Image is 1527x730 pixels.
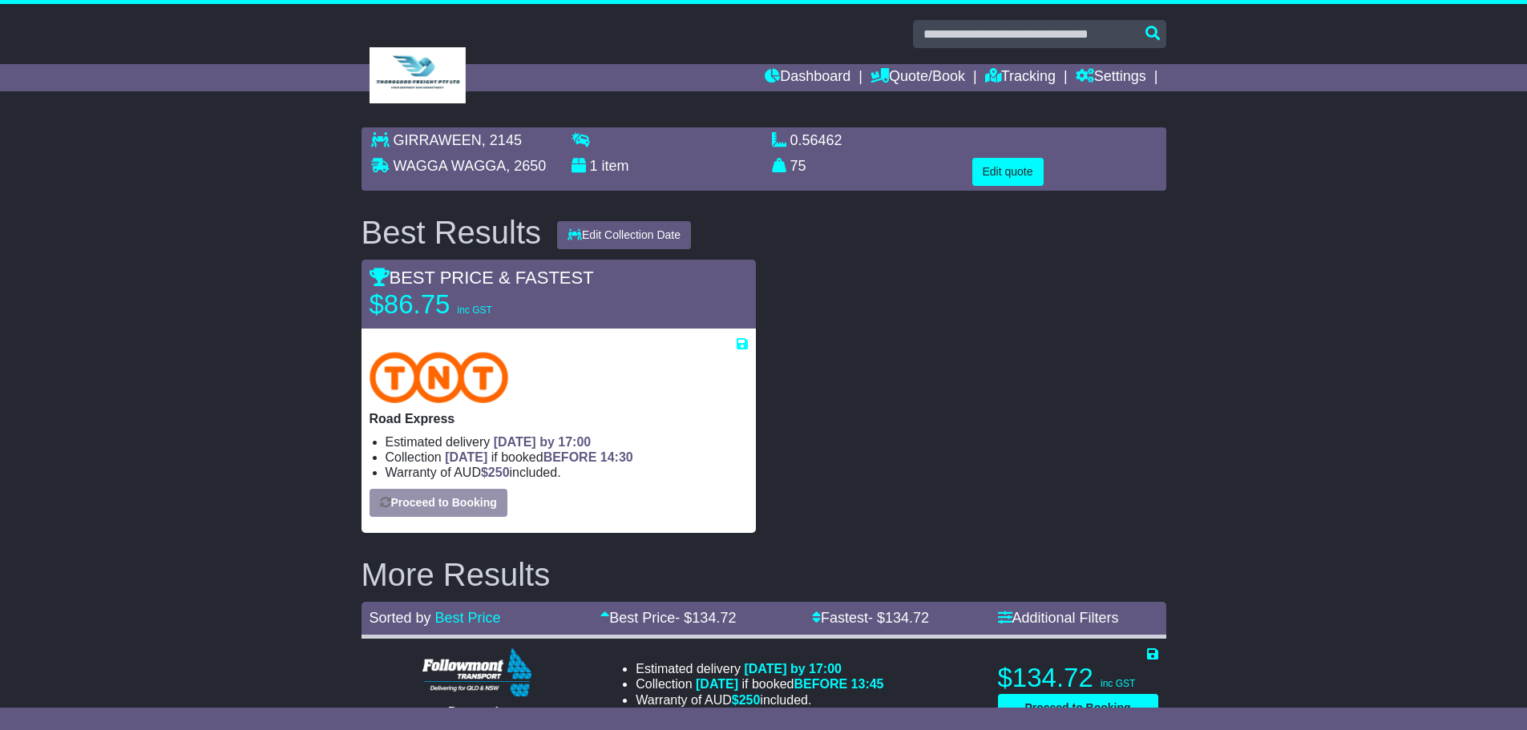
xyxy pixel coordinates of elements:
[370,489,507,517] button: Proceed to Booking
[370,288,570,321] p: $86.75
[696,677,738,691] span: [DATE]
[488,466,510,479] span: 250
[998,662,1158,694] p: $134.72
[675,610,736,626] span: - $
[812,610,929,626] a: Fastest- $134.72
[790,158,806,174] span: 75
[481,466,510,479] span: $
[353,215,550,250] div: Best Results
[998,610,1119,626] a: Additional Filters
[494,435,592,449] span: [DATE] by 17:00
[435,610,501,626] a: Best Price
[370,610,431,626] span: Sorted by
[394,132,482,148] span: GIRRAWEEN
[794,677,847,691] span: BEFORE
[543,450,597,464] span: BEFORE
[636,692,883,708] li: Warranty of AUD included.
[370,411,748,426] p: Road Express
[696,677,883,691] span: if booked
[386,465,748,480] li: Warranty of AUD included.
[394,158,507,174] span: WAGGA WAGGA
[636,661,883,676] li: Estimated delivery
[386,450,748,465] li: Collection
[370,268,594,288] span: BEST PRICE & FASTEST
[482,132,522,148] span: , 2145
[1101,678,1135,689] span: inc GST
[851,677,884,691] span: 13:45
[868,610,929,626] span: - $
[422,648,532,696] img: Followmont Transport: Domestic
[692,610,736,626] span: 134.72
[600,450,633,464] span: 14:30
[790,132,842,148] span: 0.56462
[602,158,629,174] span: item
[871,64,965,91] a: Quote/Book
[448,705,506,719] span: Domestic
[370,352,509,403] img: TNT Domestic: Road Express
[744,662,842,676] span: [DATE] by 17:00
[386,434,748,450] li: Estimated delivery
[636,676,883,692] li: Collection
[445,450,487,464] span: [DATE]
[1076,64,1146,91] a: Settings
[458,305,492,316] span: inc GST
[998,694,1158,722] button: Proceed to Booking
[557,221,691,249] button: Edit Collection Date
[600,610,736,626] a: Best Price- $134.72
[362,557,1166,592] h2: More Results
[590,158,598,174] span: 1
[732,693,761,707] span: $
[972,158,1044,186] button: Edit quote
[445,450,632,464] span: if booked
[506,158,546,174] span: , 2650
[739,693,761,707] span: 250
[985,64,1056,91] a: Tracking
[765,64,850,91] a: Dashboard
[885,610,929,626] span: 134.72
